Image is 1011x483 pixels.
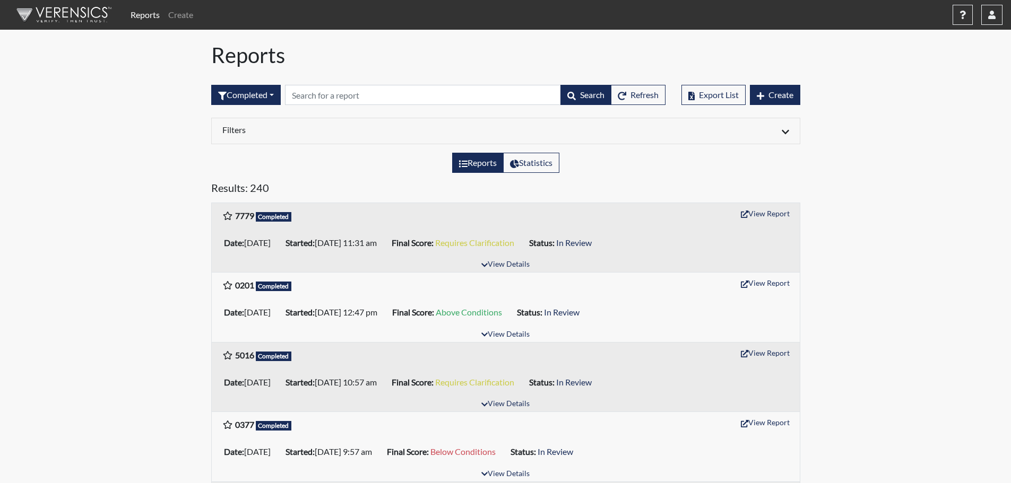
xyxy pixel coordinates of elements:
[511,446,536,456] b: Status:
[211,85,281,105] div: Filter by interview status
[220,234,281,251] li: [DATE]
[281,443,383,460] li: [DATE] 9:57 am
[224,377,244,387] b: Date:
[281,304,388,321] li: [DATE] 12:47 pm
[392,307,434,317] b: Final Score:
[750,85,800,105] button: Create
[580,90,604,100] span: Search
[220,374,281,391] li: [DATE]
[736,275,794,291] button: View Report
[736,345,794,361] button: View Report
[517,307,542,317] b: Status:
[681,85,746,105] button: Export List
[736,414,794,431] button: View Report
[392,377,434,387] b: Final Score:
[430,446,496,456] span: Below Conditions
[529,238,555,248] b: Status:
[538,446,573,456] span: In Review
[556,238,592,248] span: In Review
[256,212,292,222] span: Completed
[256,352,292,361] span: Completed
[235,210,254,221] b: 7779
[286,377,315,387] b: Started:
[211,181,800,198] h5: Results: 240
[235,350,254,360] b: 5016
[544,307,580,317] span: In Review
[285,85,561,105] input: Search by Registration ID, Interview Number, or Investigation Name.
[235,280,254,290] b: 0201
[436,307,502,317] span: Above Conditions
[126,4,164,25] a: Reports
[286,238,315,248] b: Started:
[452,153,504,173] label: View the list of reports
[214,125,797,137] div: Click to expand/collapse filters
[222,125,498,135] h6: Filters
[281,234,387,251] li: [DATE] 11:31 am
[477,397,534,411] button: View Details
[286,446,315,456] b: Started:
[768,90,793,100] span: Create
[220,443,281,460] li: [DATE]
[477,467,534,481] button: View Details
[560,85,611,105] button: Search
[256,421,292,431] span: Completed
[529,377,555,387] b: Status:
[699,90,739,100] span: Export List
[503,153,559,173] label: View statistics about completed interviews
[387,446,429,456] b: Final Score:
[477,258,534,272] button: View Details
[477,328,534,342] button: View Details
[286,307,315,317] b: Started:
[224,238,244,248] b: Date:
[435,238,514,248] span: Requires Clarification
[220,304,281,321] li: [DATE]
[611,85,666,105] button: Refresh
[392,238,434,248] b: Final Score:
[235,419,254,429] b: 0377
[224,446,244,456] b: Date:
[256,282,292,291] span: Completed
[211,85,281,105] button: Completed
[630,90,659,100] span: Refresh
[435,377,514,387] span: Requires Clarification
[736,205,794,222] button: View Report
[164,4,197,25] a: Create
[281,374,387,391] li: [DATE] 10:57 am
[556,377,592,387] span: In Review
[224,307,244,317] b: Date:
[211,42,800,68] h1: Reports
